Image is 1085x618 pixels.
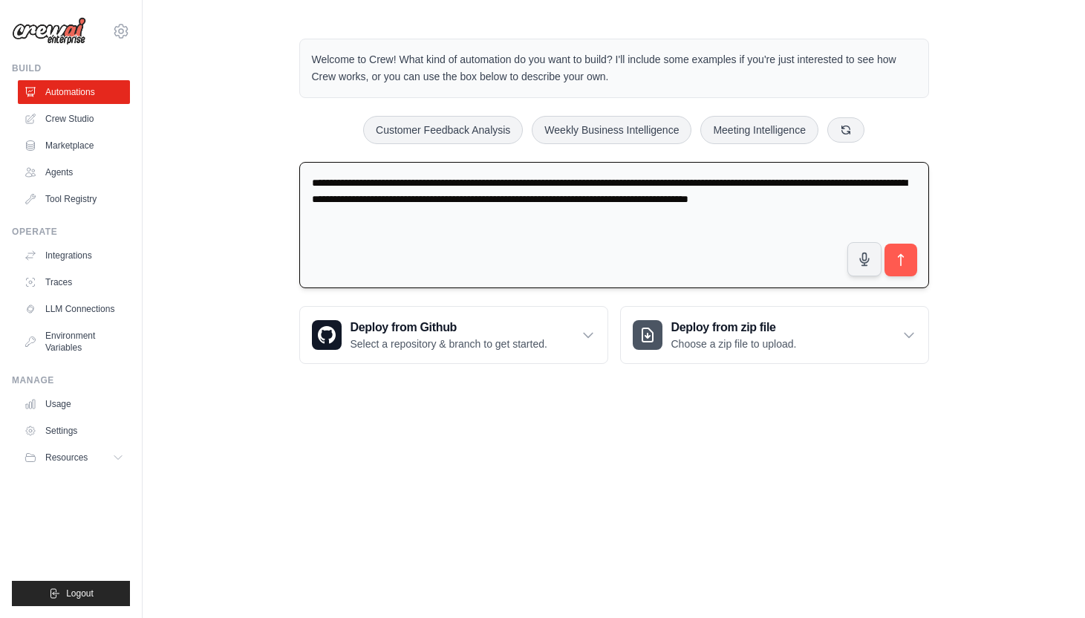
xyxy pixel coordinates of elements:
a: Usage [18,392,130,416]
a: Integrations [18,244,130,267]
a: Environment Variables [18,324,130,360]
button: Resources [18,446,130,469]
a: Crew Studio [18,107,130,131]
div: Operate [12,226,130,238]
iframe: Chat Widget [1011,547,1085,618]
p: Welcome to Crew! What kind of automation do you want to build? I'll include some examples if you'... [312,51,916,85]
span: Logout [66,588,94,599]
span: Resources [45,452,88,463]
button: Meeting Intelligence [700,116,818,144]
a: LLM Connections [18,297,130,321]
a: Marketplace [18,134,130,157]
a: Traces [18,270,130,294]
a: Agents [18,160,130,184]
button: Weekly Business Intelligence [532,116,691,144]
p: Choose a zip file to upload. [671,336,797,351]
img: Logo [12,17,86,45]
a: Tool Registry [18,187,130,211]
h3: Deploy from zip file [671,319,797,336]
a: Automations [18,80,130,104]
p: Select a repository & branch to get started. [351,336,547,351]
a: Settings [18,419,130,443]
h3: Deploy from Github [351,319,547,336]
div: Manage [12,374,130,386]
div: Build [12,62,130,74]
button: Logout [12,581,130,606]
button: Customer Feedback Analysis [363,116,523,144]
